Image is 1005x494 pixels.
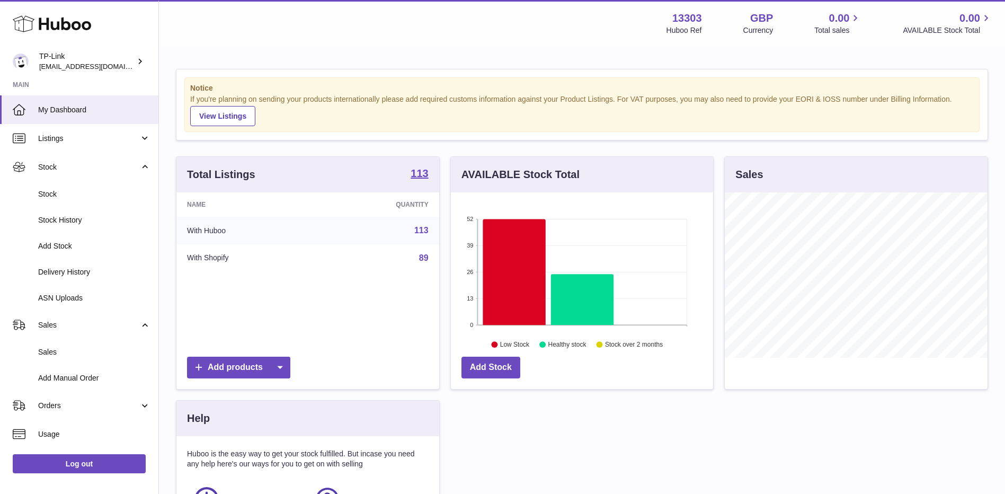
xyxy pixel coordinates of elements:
[13,454,146,473] a: Log out
[38,162,139,172] span: Stock
[38,189,150,199] span: Stock
[190,94,974,126] div: If you're planning on sending your products internationally please add required customs informati...
[38,241,150,251] span: Add Stock
[419,253,429,262] a: 89
[187,411,210,426] h3: Help
[38,401,139,411] span: Orders
[13,54,29,69] img: gaby.chen@tp-link.com
[176,217,318,244] td: With Huboo
[903,25,992,36] span: AVAILABLE Stock Total
[467,269,473,275] text: 26
[190,83,974,93] strong: Notice
[176,244,318,272] td: With Shopify
[318,192,439,217] th: Quantity
[666,25,702,36] div: Huboo Ref
[38,347,150,357] span: Sales
[467,216,473,222] text: 52
[470,322,473,328] text: 0
[411,168,428,179] strong: 113
[959,11,980,25] span: 0.00
[548,341,586,348] text: Healthy stock
[38,293,150,303] span: ASN Uploads
[814,11,861,36] a: 0.00 Total sales
[461,357,520,378] a: Add Stock
[414,226,429,235] a: 113
[39,62,156,70] span: [EMAIL_ADDRESS][DOMAIN_NAME]
[38,134,139,144] span: Listings
[38,429,150,439] span: Usage
[500,341,530,348] text: Low Stock
[461,167,580,182] h3: AVAILABLE Stock Total
[743,25,773,36] div: Currency
[190,106,255,126] a: View Listings
[39,51,135,72] div: TP-Link
[467,295,473,302] text: 13
[38,267,150,277] span: Delivery History
[605,341,663,348] text: Stock over 2 months
[38,373,150,383] span: Add Manual Order
[187,449,429,469] p: Huboo is the easy way to get your stock fulfilled. But incase you need any help here's our ways f...
[467,242,473,249] text: 39
[38,215,150,225] span: Stock History
[38,320,139,330] span: Sales
[38,105,150,115] span: My Dashboard
[672,11,702,25] strong: 13303
[814,25,861,36] span: Total sales
[411,168,428,181] a: 113
[176,192,318,217] th: Name
[735,167,763,182] h3: Sales
[903,11,992,36] a: 0.00 AVAILABLE Stock Total
[829,11,850,25] span: 0.00
[187,357,290,378] a: Add products
[187,167,255,182] h3: Total Listings
[750,11,773,25] strong: GBP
